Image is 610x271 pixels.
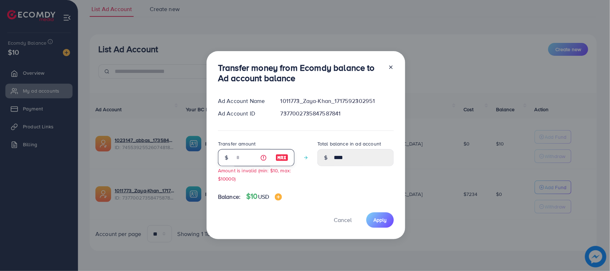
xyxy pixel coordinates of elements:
img: image [275,193,282,201]
span: Apply [373,216,387,223]
small: Amount is invalid (min: $10, max: $10000) [218,167,291,182]
label: Transfer amount [218,140,256,147]
img: image [276,153,288,162]
span: Balance: [218,193,240,201]
button: Apply [366,212,394,228]
span: USD [258,193,269,201]
span: Cancel [334,216,352,224]
div: 7377002735847587841 [275,109,400,118]
label: Total balance in ad account [317,140,381,147]
button: Cancel [325,212,361,228]
div: Ad Account Name [212,97,275,105]
h4: $10 [246,192,282,201]
h3: Transfer money from Ecomdy balance to Ad account balance [218,63,382,83]
div: Ad Account ID [212,109,275,118]
div: 1011773_Zaya-Khan_1717592302951 [275,97,400,105]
